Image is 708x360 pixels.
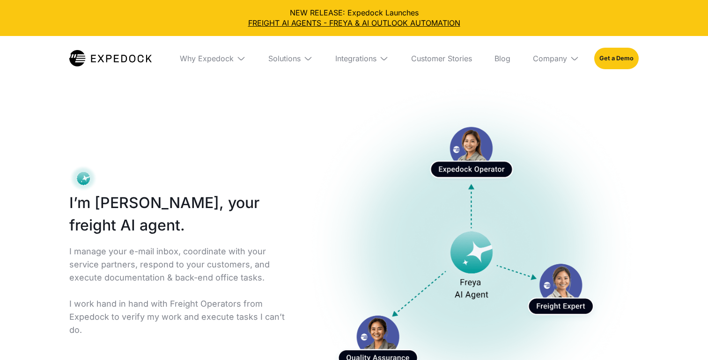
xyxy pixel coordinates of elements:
[7,7,701,29] div: NEW RELEASE: Expedock Launches
[335,54,376,63] div: Integrations
[69,192,289,237] h1: I’m [PERSON_NAME], your freight AI agent.
[328,36,396,81] div: Integrations
[487,36,518,81] a: Blog
[69,245,289,337] p: I manage your e-mail inbox, coordinate with your service partners, respond to your customers, and...
[525,36,587,81] div: Company
[7,18,701,28] a: FREIGHT AI AGENTS - FREYA & AI OUTLOOK AUTOMATION
[594,48,639,69] a: Get a Demo
[261,36,320,81] div: Solutions
[180,54,234,63] div: Why Expedock
[404,36,479,81] a: Customer Stories
[172,36,253,81] div: Why Expedock
[268,54,301,63] div: Solutions
[533,54,567,63] div: Company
